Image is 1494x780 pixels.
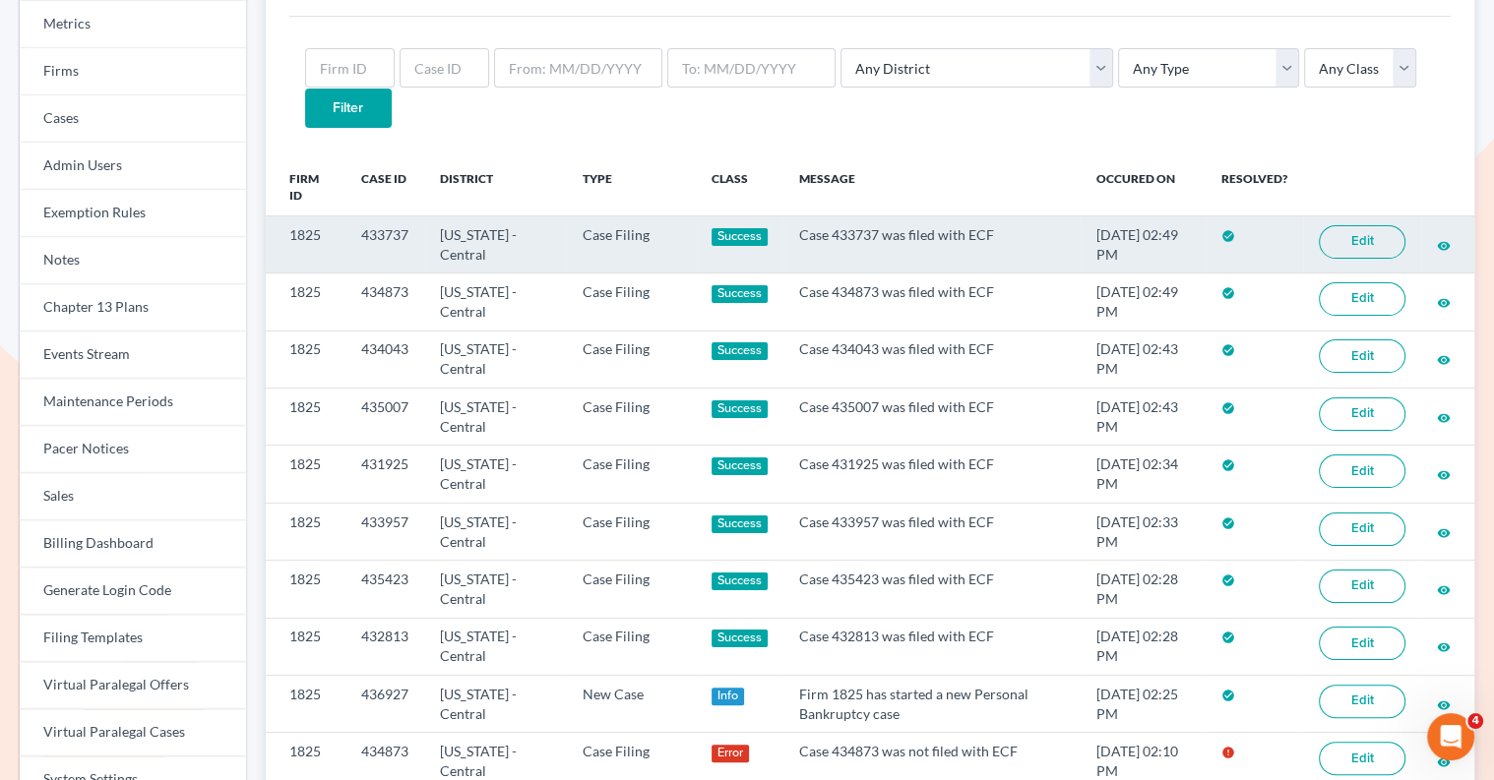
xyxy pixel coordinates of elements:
input: To: MM/DD/YYYY [667,48,836,88]
a: Cases [20,95,246,143]
td: [DATE] 02:28 PM [1081,561,1206,618]
td: Case 433737 was filed with ECF [783,215,1080,272]
td: [DATE] 02:28 PM [1081,618,1206,675]
a: Pacer Notices [20,426,246,473]
a: visibility [1437,580,1451,597]
td: [US_STATE] - Central [424,389,567,446]
td: 435423 [345,561,424,618]
i: visibility [1437,468,1451,482]
i: check_circle [1221,286,1235,300]
a: Virtual Paralegal Offers [20,662,246,709]
td: [DATE] 02:25 PM [1081,676,1206,733]
a: Edit [1319,627,1405,660]
div: Success [712,515,769,533]
td: Case 432813 was filed with ECF [783,618,1080,675]
td: Case Filing [567,330,695,388]
th: District [424,159,567,216]
td: 434043 [345,330,424,388]
i: error [1221,746,1235,759]
i: visibility [1437,526,1451,540]
a: Edit [1319,512,1405,546]
i: check_circle [1221,630,1235,644]
th: Occured On [1081,159,1206,216]
span: 4 [1467,713,1483,729]
td: 431925 [345,446,424,503]
td: Case Filing [567,618,695,675]
i: visibility [1437,411,1451,425]
td: [DATE] 02:49 PM [1081,273,1206,330]
a: Edit [1319,397,1405,431]
i: visibility [1437,698,1451,712]
a: Edit [1319,282,1405,316]
i: check_circle [1221,458,1235,472]
td: Case 434043 was filed with ECF [783,330,1080,388]
td: Case 435423 was filed with ECF [783,561,1080,618]
td: 1825 [266,561,346,618]
td: Firm 1825 has started a new Personal Bankruptcy case [783,676,1080,733]
i: check_circle [1221,516,1235,530]
td: 435007 [345,389,424,446]
td: 432813 [345,618,424,675]
a: visibility [1437,236,1451,253]
div: Success [712,457,769,475]
td: [US_STATE] - Central [424,618,567,675]
td: [US_STATE] - Central [424,330,567,388]
td: [US_STATE] - Central [424,561,567,618]
td: 1825 [266,503,346,560]
i: visibility [1437,583,1451,597]
a: Chapter 13 Plans [20,284,246,331]
td: Case Filing [567,503,695,560]
i: visibility [1437,296,1451,310]
td: Case 431925 was filed with ECF [783,446,1080,503]
a: visibility [1437,465,1451,482]
td: [DATE] 02:43 PM [1081,330,1206,388]
div: Success [712,572,769,590]
td: 1825 [266,273,346,330]
td: Case 435007 was filed with ECF [783,389,1080,446]
td: Case 433957 was filed with ECF [783,503,1080,560]
td: 1825 [266,215,346,272]
i: visibility [1437,755,1451,769]
td: Case Filing [567,561,695,618]
i: check_circle [1221,573,1235,587]
a: Filing Templates [20,615,246,662]
th: Case ID [345,159,424,216]
td: 433737 [345,215,424,272]
iframe: Intercom live chat [1427,713,1474,760]
th: Resolved? [1206,159,1303,216]
a: visibility [1437,293,1451,310]
a: Firms [20,48,246,95]
a: Billing Dashboard [20,520,246,568]
td: 434873 [345,273,424,330]
th: Type [567,159,695,216]
div: Success [712,228,769,246]
td: [US_STATE] - Central [424,215,567,272]
i: check_circle [1221,343,1235,357]
a: Metrics [20,1,246,48]
div: Success [712,285,769,303]
a: Maintenance Periods [20,379,246,426]
a: Edit [1319,225,1405,259]
a: Events Stream [20,331,246,379]
td: Case Filing [567,446,695,503]
a: Admin Users [20,143,246,190]
td: [US_STATE] - Central [424,676,567,733]
div: Success [712,342,769,360]
div: Success [712,630,769,647]
i: check_circle [1221,689,1235,702]
a: visibility [1437,637,1451,654]
a: Virtual Paralegal Cases [20,709,246,756]
th: Firm ID [266,159,346,216]
td: Case Filing [567,273,695,330]
a: visibility [1437,695,1451,712]
i: check_circle [1221,229,1235,243]
a: visibility [1437,523,1451,540]
i: check_circle [1221,401,1235,415]
div: Info [712,688,745,705]
th: Class [696,159,784,216]
td: [US_STATE] - Central [424,503,567,560]
td: 1825 [266,618,346,675]
td: 1825 [266,446,346,503]
input: Case ID [400,48,489,88]
i: visibility [1437,353,1451,367]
